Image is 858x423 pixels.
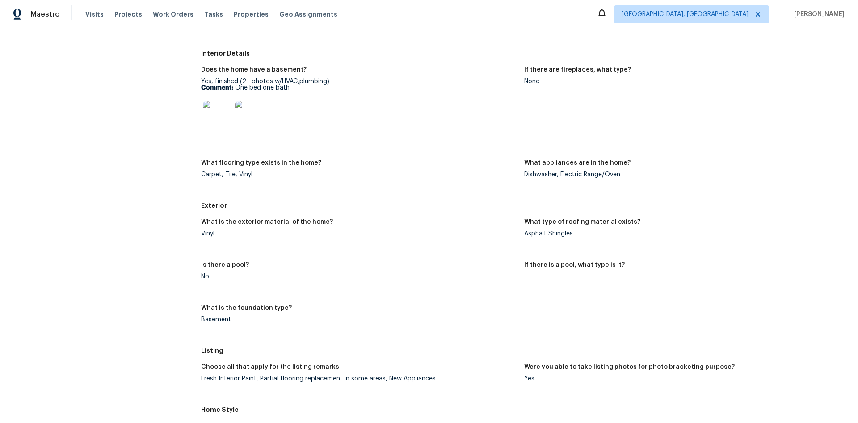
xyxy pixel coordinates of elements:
[201,160,321,166] h5: What flooring type exists in the home?
[201,201,847,210] h5: Exterior
[279,10,337,19] span: Geo Assignments
[201,67,307,73] h5: Does the home have a basement?
[201,49,847,58] h5: Interior Details
[234,10,269,19] span: Properties
[622,10,749,19] span: [GEOGRAPHIC_DATA], [GEOGRAPHIC_DATA]
[201,316,517,323] div: Basement
[201,364,339,370] h5: Choose all that apply for the listing remarks
[201,346,847,355] h5: Listing
[524,171,840,178] div: Dishwasher, Electric Range/Oven
[204,11,223,17] span: Tasks
[201,273,517,280] div: No
[201,231,517,237] div: Vinyl
[524,78,840,85] div: None
[524,67,631,73] h5: If there are fireplaces, what type?
[524,262,625,268] h5: If there is a pool, what type is it?
[85,10,104,19] span: Visits
[201,78,517,135] div: Yes, finished (2+ photos w/HVAC,plumbing)
[791,10,845,19] span: [PERSON_NAME]
[524,231,840,237] div: Asphalt Shingles
[524,364,735,370] h5: Were you able to take listing photos for photo bracketing purpose?
[201,85,233,91] b: Comment:
[114,10,142,19] span: Projects
[201,262,249,268] h5: Is there a pool?
[524,219,640,225] h5: What type of roofing material exists?
[201,85,517,91] p: One bed one bath
[153,10,193,19] span: Work Orders
[201,171,517,178] div: Carpet, Tile, Vinyl
[201,376,517,382] div: Fresh Interior Paint, Partial flooring replacement in some areas, New Appliances
[201,405,847,414] h5: Home Style
[524,376,840,382] div: Yes
[524,160,631,166] h5: What appliances are in the home?
[201,305,292,311] h5: What is the foundation type?
[201,219,333,225] h5: What is the exterior material of the home?
[30,10,60,19] span: Maestro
